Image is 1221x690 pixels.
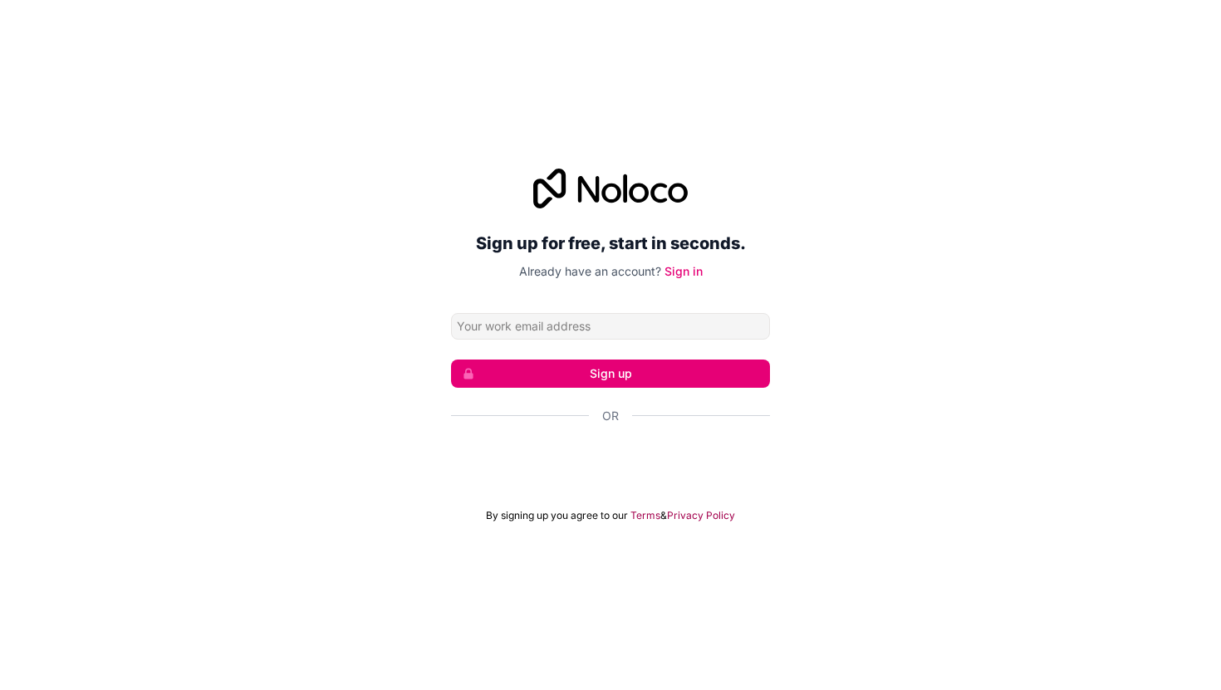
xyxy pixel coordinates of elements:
button: Sign up [451,360,770,388]
a: Terms [630,509,660,522]
span: By signing up you agree to our [486,509,628,522]
a: Sign in [664,264,703,278]
span: & [660,509,667,522]
span: Or [602,408,619,424]
a: Privacy Policy [667,509,735,522]
h2: Sign up for free, start in seconds. [451,228,770,258]
iframe: Sign in with Google Button [443,443,778,479]
span: Already have an account? [519,264,661,278]
input: Email address [451,313,770,340]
